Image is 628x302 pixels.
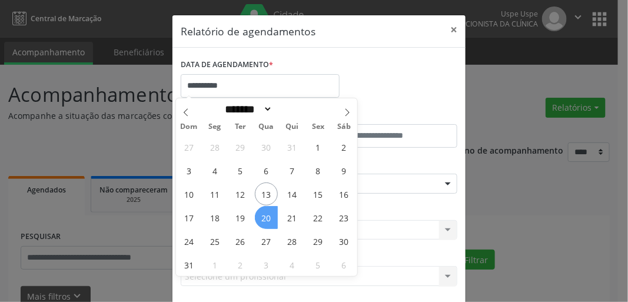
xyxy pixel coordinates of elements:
span: Setembro 2, 2025 [229,253,252,276]
span: Agosto 13, 2025 [255,182,278,205]
span: Agosto 26, 2025 [229,230,252,253]
span: Agosto 28, 2025 [281,230,304,253]
span: Setembro 4, 2025 [281,253,304,276]
h5: Relatório de agendamentos [181,24,315,39]
span: Setembro 6, 2025 [333,253,355,276]
span: Agosto 27, 2025 [255,230,278,253]
span: Agosto 10, 2025 [177,182,200,205]
span: Agosto 30, 2025 [333,230,355,253]
span: Setembro 5, 2025 [307,253,330,276]
span: Qui [280,123,305,131]
span: Agosto 14, 2025 [281,182,304,205]
span: Agosto 3, 2025 [177,159,200,182]
span: Agosto 11, 2025 [203,182,226,205]
input: Year [273,103,311,115]
span: Setembro 1, 2025 [203,253,226,276]
span: Sáb [331,123,357,131]
span: Agosto 16, 2025 [333,182,355,205]
span: Sex [305,123,331,131]
span: Qua [254,123,280,131]
span: Julho 29, 2025 [229,135,252,158]
span: Agosto 23, 2025 [333,206,355,229]
span: Agosto 29, 2025 [307,230,330,253]
span: Agosto 21, 2025 [281,206,304,229]
span: Agosto 24, 2025 [177,230,200,253]
span: Agosto 31, 2025 [177,253,200,276]
label: DATA DE AGENDAMENTO [181,56,273,74]
button: Close [442,15,466,44]
label: ATÉ [322,106,457,124]
span: Agosto 8, 2025 [307,159,330,182]
span: Agosto 5, 2025 [229,159,252,182]
span: Agosto 4, 2025 [203,159,226,182]
span: Setembro 3, 2025 [255,253,278,276]
span: Julho 31, 2025 [281,135,304,158]
span: Agosto 2, 2025 [333,135,355,158]
span: Seg [202,123,228,131]
select: Month [221,103,273,115]
span: Agosto 1, 2025 [307,135,330,158]
span: Julho 30, 2025 [255,135,278,158]
span: Ter [228,123,254,131]
span: Agosto 6, 2025 [255,159,278,182]
span: Agosto 12, 2025 [229,182,252,205]
span: Agosto 19, 2025 [229,206,252,229]
span: Agosto 7, 2025 [281,159,304,182]
span: Dom [176,123,202,131]
span: Agosto 25, 2025 [203,230,226,253]
span: Agosto 9, 2025 [333,159,355,182]
span: Agosto 18, 2025 [203,206,226,229]
span: Agosto 17, 2025 [177,206,200,229]
span: Agosto 22, 2025 [307,206,330,229]
span: Agosto 15, 2025 [307,182,330,205]
span: Julho 28, 2025 [203,135,226,158]
span: Julho 27, 2025 [177,135,200,158]
span: Agosto 20, 2025 [255,206,278,229]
